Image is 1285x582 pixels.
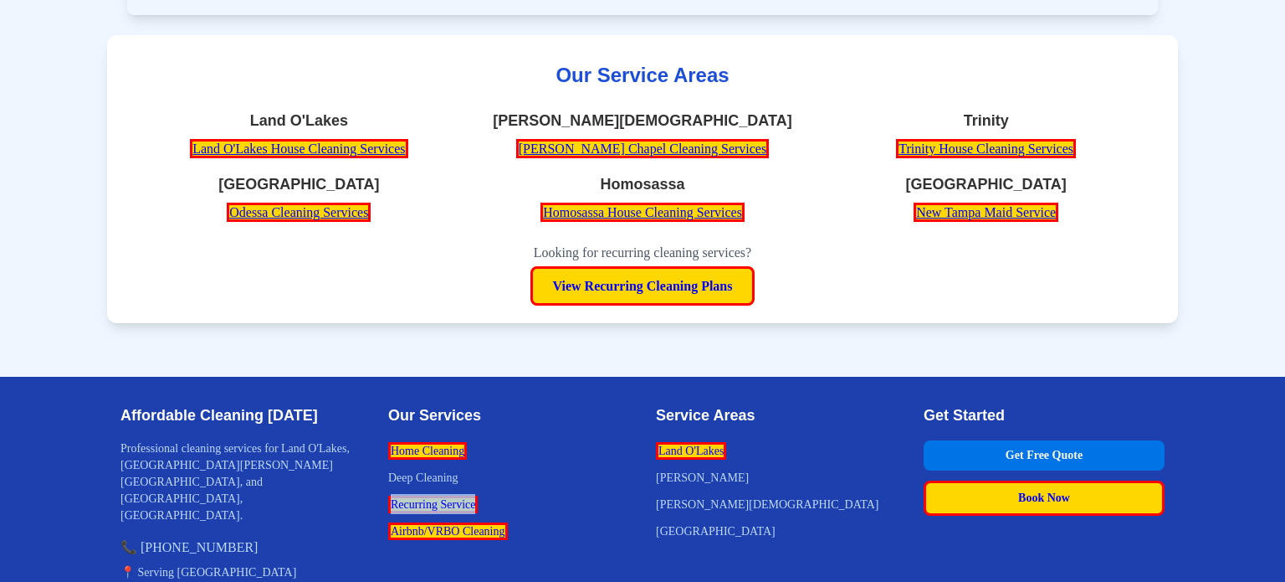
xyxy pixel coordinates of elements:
[656,471,749,484] a: [PERSON_NAME]
[656,498,878,511] a: [PERSON_NAME][DEMOGRAPHIC_DATA]
[540,203,745,222] a: Homosassa House Cleaning Services
[388,442,467,460] a: Home Cleaning
[821,109,1151,132] h3: Trinity
[227,203,371,222] a: Odessa Cleaning Services
[388,523,508,540] a: Airbnb/VRBO Cleaning
[134,173,464,196] h3: [GEOGRAPHIC_DATA]
[388,496,478,513] a: Recurring Service
[656,525,776,538] a: [GEOGRAPHIC_DATA]
[134,109,464,132] h3: Land O'Lakes
[516,139,769,158] a: [PERSON_NAME] Chapel Cleaning Services
[924,404,1165,427] h3: Get Started
[120,440,361,524] p: Professional cleaning services for Land O'Lakes, [GEOGRAPHIC_DATA][PERSON_NAME][GEOGRAPHIC_DATA],...
[134,243,1151,263] p: Looking for recurring cleaning services?
[914,203,1058,222] a: New Tampa Maid Service
[190,139,407,158] a: Land O'Lakes House Cleaning Services
[120,564,361,581] div: 📍 Serving [GEOGRAPHIC_DATA]
[924,440,1165,471] a: Get Free Quote
[656,442,726,460] a: Land O'Lakes
[530,266,755,306] a: View Recurring Cleaning Plans
[120,404,361,427] h3: Affordable Cleaning [DATE]
[388,404,629,427] h3: Our Services
[478,173,808,196] h3: Homosassa
[478,109,808,132] h3: [PERSON_NAME][DEMOGRAPHIC_DATA]
[896,139,1076,158] a: Trinity House Cleaning Services
[656,404,897,427] h3: Service Areas
[120,538,361,558] a: 📞 [PHONE_NUMBER]
[388,471,458,484] a: Deep Cleaning
[924,481,1165,516] a: Book Now
[134,62,1151,89] h2: Our Service Areas
[821,173,1151,196] h3: [GEOGRAPHIC_DATA]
